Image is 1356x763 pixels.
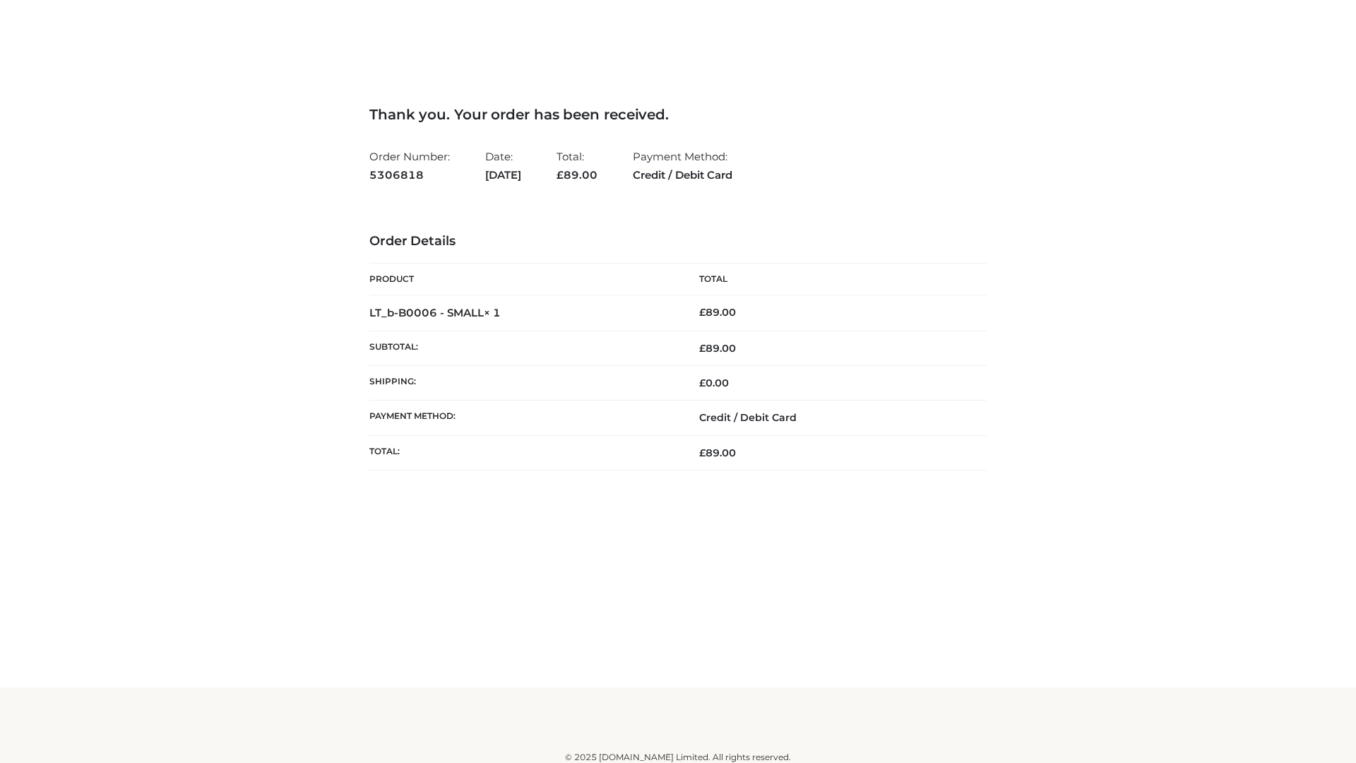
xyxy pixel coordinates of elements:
h3: Order Details [369,234,987,249]
span: £ [699,377,706,389]
span: 89.00 [699,446,736,459]
li: Payment Method: [633,144,732,187]
span: £ [699,306,706,319]
strong: LT_b-B0006 - SMALL [369,306,501,319]
th: Shipping: [369,366,678,401]
td: Credit / Debit Card [678,401,987,435]
strong: × 1 [484,306,501,319]
strong: [DATE] [485,166,521,184]
bdi: 0.00 [699,377,729,389]
span: 89.00 [557,168,597,182]
th: Total: [369,435,678,470]
th: Subtotal: [369,331,678,365]
th: Product [369,264,678,295]
th: Total [678,264,987,295]
h3: Thank you. Your order has been received. [369,106,987,123]
bdi: 89.00 [699,306,736,319]
li: Date: [485,144,521,187]
li: Total: [557,144,597,187]
strong: 5306818 [369,166,450,184]
span: 89.00 [699,342,736,355]
span: £ [699,446,706,459]
th: Payment method: [369,401,678,435]
li: Order Number: [369,144,450,187]
strong: Credit / Debit Card [633,166,732,184]
span: £ [557,168,564,182]
span: £ [699,342,706,355]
